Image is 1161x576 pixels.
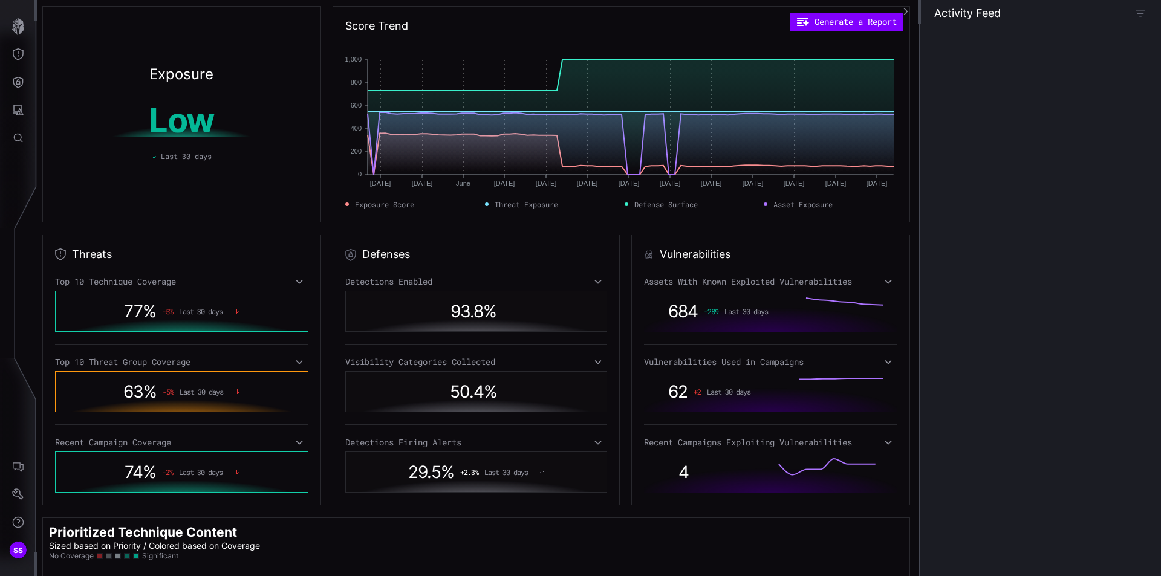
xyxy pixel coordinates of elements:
[450,381,497,402] span: 50.4 %
[412,180,433,187] text: [DATE]
[355,199,414,210] span: Exposure Score
[149,67,213,82] h2: Exposure
[345,56,362,63] text: 1,000
[456,180,470,187] text: June
[704,307,718,316] span: -289
[660,180,681,187] text: [DATE]
[678,462,689,482] span: 4
[707,387,750,396] span: Last 30 days
[694,387,701,396] span: + 2
[162,468,173,476] span: -2 %
[825,180,847,187] text: [DATE]
[408,462,454,482] span: 29.5 %
[867,180,888,187] text: [DATE]
[358,170,362,178] text: 0
[162,307,173,316] span: -5 %
[577,180,598,187] text: [DATE]
[934,6,1001,20] h4: Activity Feed
[494,180,515,187] text: [DATE]
[124,301,156,322] span: 77 %
[49,540,903,551] p: Sized based on Priority / Colored based on Coverage
[49,524,903,540] h2: Prioritized Technique Content
[351,147,362,155] text: 200
[142,551,178,561] span: Significant
[450,301,496,322] span: 93.8 %
[668,301,698,322] span: 684
[351,102,362,109] text: 600
[49,551,94,561] span: No Coverage
[634,199,698,210] span: Defense Surface
[743,180,764,187] text: [DATE]
[362,247,410,262] h2: Defenses
[345,19,408,33] h2: Score Trend
[123,381,157,402] span: 63 %
[790,13,903,31] button: Generate a Report
[701,180,722,187] text: [DATE]
[163,387,174,396] span: -5 %
[179,468,223,476] span: Last 30 days
[55,276,308,287] div: Top 10 Technique Coverage
[179,307,223,316] span: Last 30 days
[345,437,607,448] div: Detections Firing Alerts
[68,103,295,137] h1: Low
[370,180,391,187] text: [DATE]
[644,276,897,287] div: Assets With Known Exploited Vulnerabilities
[345,276,607,287] div: Detections Enabled
[619,180,640,187] text: [DATE]
[72,247,112,262] h2: Threats
[495,199,558,210] span: Threat Exposure
[724,307,768,316] span: Last 30 days
[55,437,308,448] div: Recent Campaign Coverage
[460,468,478,476] span: + 2.3 %
[351,79,362,86] text: 800
[668,381,688,402] span: 62
[660,247,730,262] h2: Vulnerabilities
[345,357,607,367] div: Visibility Categories Collected
[644,357,897,367] div: Vulnerabilities Used in Campaigns
[773,199,833,210] span: Asset Exposure
[55,357,308,367] div: Top 10 Threat Group Coverage
[161,150,212,161] span: Last 30 days
[180,387,223,396] span: Last 30 days
[13,544,24,557] span: SS
[536,180,557,187] text: [DATE]
[351,125,362,132] text: 400
[484,468,528,476] span: Last 30 days
[125,462,156,482] span: 74 %
[644,437,897,448] div: Recent Campaigns Exploiting Vulnerabilities
[784,180,805,187] text: [DATE]
[1,536,36,564] button: SS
